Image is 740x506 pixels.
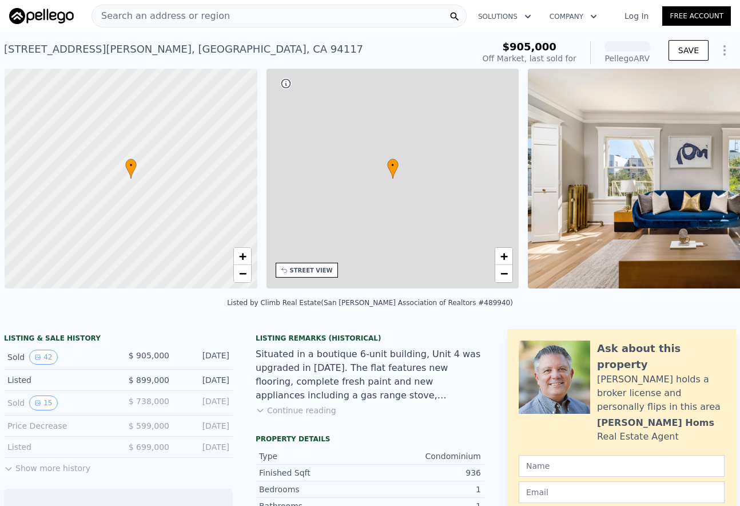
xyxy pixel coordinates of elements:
div: [DATE] [178,441,229,453]
span: − [500,266,508,280]
div: Off Market, last sold for [483,53,576,64]
button: Show more history [4,458,90,474]
button: Solutions [469,6,540,27]
div: Bedrooms [259,484,370,495]
div: • [125,159,137,179]
div: Ask about this property [597,341,725,373]
span: $ 738,000 [129,397,169,406]
div: Real Estate Agent [597,430,679,444]
img: Pellego [9,8,74,24]
div: [PERSON_NAME] holds a broker license and personally flips in this area [597,373,725,414]
button: View historical data [29,396,57,410]
span: − [238,266,246,280]
div: Condominium [370,450,481,462]
span: + [238,249,246,263]
div: 1 [370,484,481,495]
div: Listed by Climb Real Estate (San [PERSON_NAME] Association of Realtors #489940) [227,299,513,307]
div: Sold [7,350,109,365]
div: Listing Remarks (Historical) [256,334,484,343]
div: Type [259,450,370,462]
button: Company [540,6,606,27]
span: $ 905,000 [129,351,169,360]
div: Listed [7,441,109,453]
a: Log In [611,10,662,22]
button: SAVE [669,40,709,61]
button: Continue reading [256,405,336,416]
div: [STREET_ADDRESS][PERSON_NAME] , [GEOGRAPHIC_DATA] , CA 94117 [4,41,363,57]
div: Pellego ARV [604,53,650,64]
button: Show Options [713,39,736,62]
span: $ 699,000 [129,442,169,452]
div: Listed [7,374,109,386]
a: Zoom out [495,265,512,282]
div: [DATE] [178,396,229,410]
div: [DATE] [178,350,229,365]
a: Zoom in [234,248,251,265]
span: $905,000 [502,41,556,53]
input: Email [519,481,725,503]
input: Name [519,455,725,477]
span: $ 599,000 [129,421,169,430]
div: LISTING & SALE HISTORY [4,334,233,345]
div: Sold [7,396,109,410]
div: [DATE] [178,374,229,386]
span: Search an address or region [92,9,230,23]
div: • [387,159,399,179]
a: Zoom in [495,248,512,265]
div: [DATE] [178,420,229,432]
div: 936 [370,467,481,479]
a: Zoom out [234,265,251,282]
span: • [125,160,137,171]
div: Price Decrease [7,420,109,432]
div: Property details [256,434,484,444]
div: Finished Sqft [259,467,370,479]
span: $ 899,000 [129,375,169,385]
button: View historical data [29,350,57,365]
span: + [500,249,508,263]
a: Free Account [662,6,731,26]
div: [PERSON_NAME] Homs [597,416,714,430]
span: • [387,160,399,171]
div: STREET VIEW [290,266,333,275]
div: Situated in a boutique 6-unit building, Unit 4 was upgraded in [DATE]. The flat features new floo... [256,347,484,402]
